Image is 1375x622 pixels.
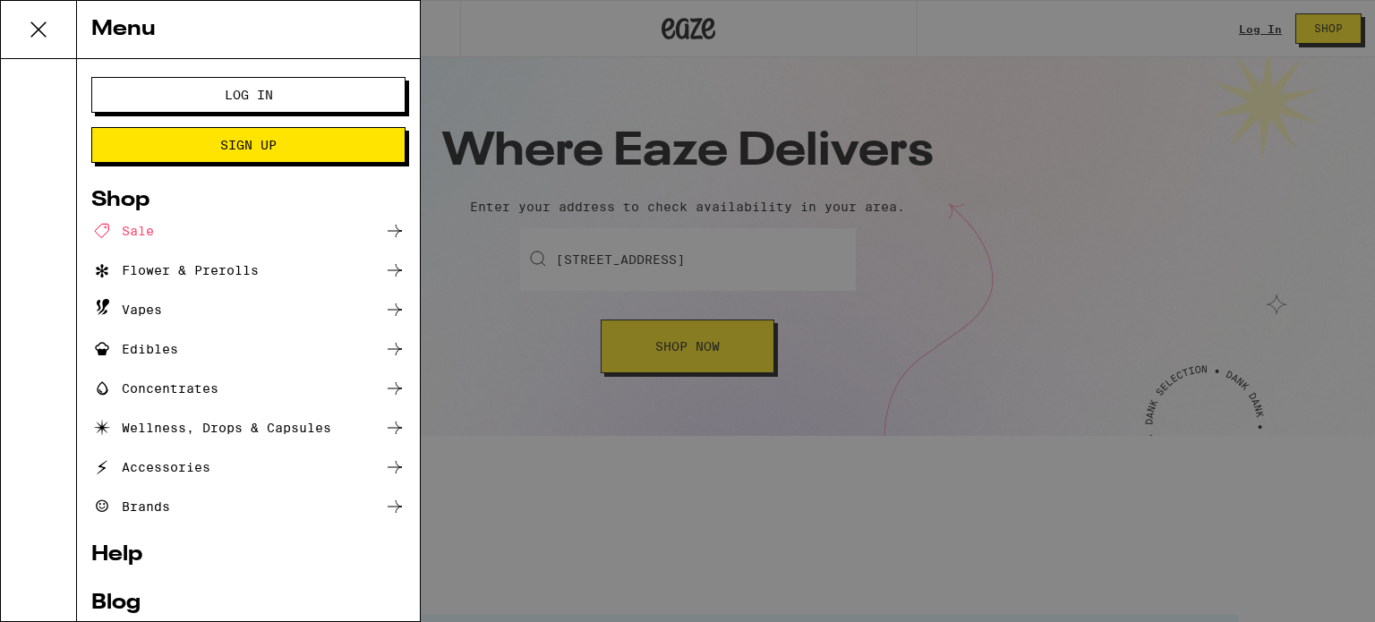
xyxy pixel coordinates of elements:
[91,260,259,281] div: Flower & Prerolls
[91,77,406,113] button: Log In
[91,338,406,360] a: Edibles
[91,456,210,478] div: Accessories
[91,496,406,517] a: Brands
[91,417,331,439] div: Wellness, Drops & Capsules
[91,260,406,281] a: Flower & Prerolls
[91,544,406,566] a: Help
[11,13,129,27] span: Hi. Need any help?
[91,592,406,614] a: Blog
[91,127,406,163] button: Sign Up
[225,89,273,101] span: Log In
[91,138,406,152] a: Sign Up
[91,378,406,399] a: Concentrates
[91,190,406,211] a: Shop
[220,139,277,151] span: Sign Up
[91,220,154,242] div: Sale
[91,456,406,478] a: Accessories
[77,1,420,59] div: Menu
[91,378,218,399] div: Concentrates
[91,299,406,320] a: Vapes
[91,417,406,439] a: Wellness, Drops & Capsules
[91,220,406,242] a: Sale
[91,299,162,320] div: Vapes
[91,496,170,517] div: Brands
[91,338,178,360] div: Edibles
[91,88,406,102] a: Log In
